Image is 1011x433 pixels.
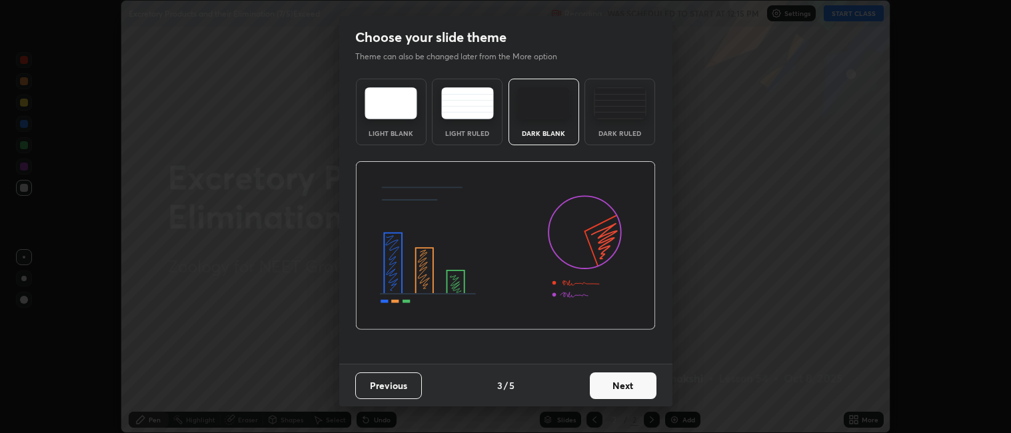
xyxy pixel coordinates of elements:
[365,130,418,137] div: Light Blank
[509,378,514,392] h4: 5
[441,130,494,137] div: Light Ruled
[441,87,494,119] img: lightRuledTheme.5fabf969.svg
[517,87,570,119] img: darkTheme.f0cc69e5.svg
[593,130,646,137] div: Dark Ruled
[497,378,503,392] h4: 3
[590,372,656,399] button: Next
[355,29,506,46] h2: Choose your slide theme
[355,372,422,399] button: Previous
[365,87,417,119] img: lightTheme.e5ed3b09.svg
[517,130,570,137] div: Dark Blank
[355,51,571,63] p: Theme can also be changed later from the More option
[355,161,656,330] img: darkThemeBanner.d06ce4a2.svg
[594,87,646,119] img: darkRuledTheme.de295e13.svg
[504,378,508,392] h4: /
